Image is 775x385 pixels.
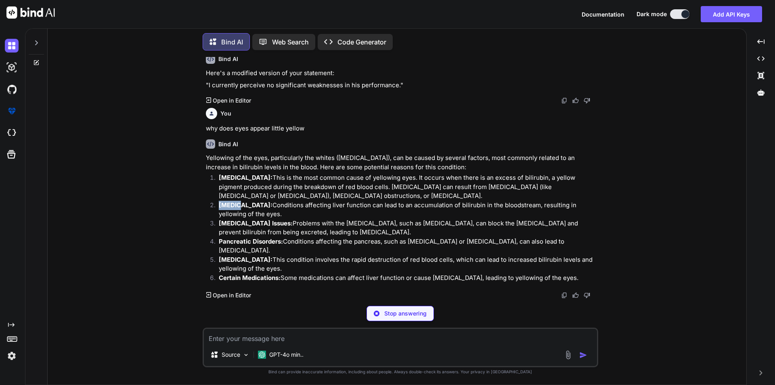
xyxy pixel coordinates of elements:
[5,104,19,118] img: premium
[206,81,597,90] p: "I currently perceive no significant weaknesses in his performance."
[219,256,272,263] strong: [MEDICAL_DATA]:
[5,82,19,96] img: githubDark
[220,109,231,118] h6: You
[258,351,266,359] img: GPT-4o mini
[221,37,243,47] p: Bind AI
[219,173,597,201] p: This is the most common cause of yellowing eyes. It occurs when there is an excess of bilirubin, ...
[269,351,304,359] p: GPT-4o min..
[203,369,598,375] p: Bind can provide inaccurate information, including about people. Always double-check its answers....
[584,97,590,104] img: dislike
[219,201,272,209] strong: [MEDICAL_DATA]:
[6,6,55,19] img: Bind AI
[579,351,587,359] img: icon
[218,140,238,148] h6: Bind AI
[5,39,19,53] img: darkChat
[219,201,597,219] p: Conditions affecting liver function can lead to an accumulation of bilirubin in the bloodstream, ...
[243,351,249,358] img: Pick Models
[219,219,597,237] p: Problems with the [MEDICAL_DATA], such as [MEDICAL_DATA], can block the [MEDICAL_DATA] and preven...
[5,126,19,140] img: cloudideIcon
[572,97,579,104] img: like
[561,292,568,299] img: copy
[272,37,309,47] p: Web Search
[337,37,386,47] p: Code Generator
[563,350,573,360] img: attachment
[582,11,624,18] span: Documentation
[5,61,19,74] img: darkAi-studio
[5,349,19,363] img: settings
[637,10,667,18] span: Dark mode
[206,124,597,133] p: why does eyes appear little yellow
[222,351,240,359] p: Source
[219,237,597,255] p: Conditions affecting the pancreas, such as [MEDICAL_DATA] or [MEDICAL_DATA], can also lead to [ME...
[584,292,590,299] img: dislike
[219,174,272,181] strong: [MEDICAL_DATA]:
[206,154,597,172] p: Yellowing of the eyes, particularly the whites ([MEDICAL_DATA]), can be caused by several factors...
[219,273,597,283] p: Some medications can affect liver function or cause [MEDICAL_DATA], leading to yellowing of the e...
[219,274,281,282] strong: Certain Medications:
[561,97,568,104] img: copy
[213,291,251,299] p: Open in Editor
[219,219,293,227] strong: [MEDICAL_DATA] Issues:
[206,69,597,78] p: Here's a modified version of your statement:
[582,10,624,19] button: Documentation
[384,309,427,318] p: Stop answering
[213,97,251,105] p: Open in Editor
[701,6,762,22] button: Add API Keys
[219,255,597,273] p: This condition involves the rapid destruction of red blood cells, which can lead to increased bil...
[218,55,238,63] h6: Bind AI
[572,292,579,299] img: like
[219,238,283,245] strong: Pancreatic Disorders:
